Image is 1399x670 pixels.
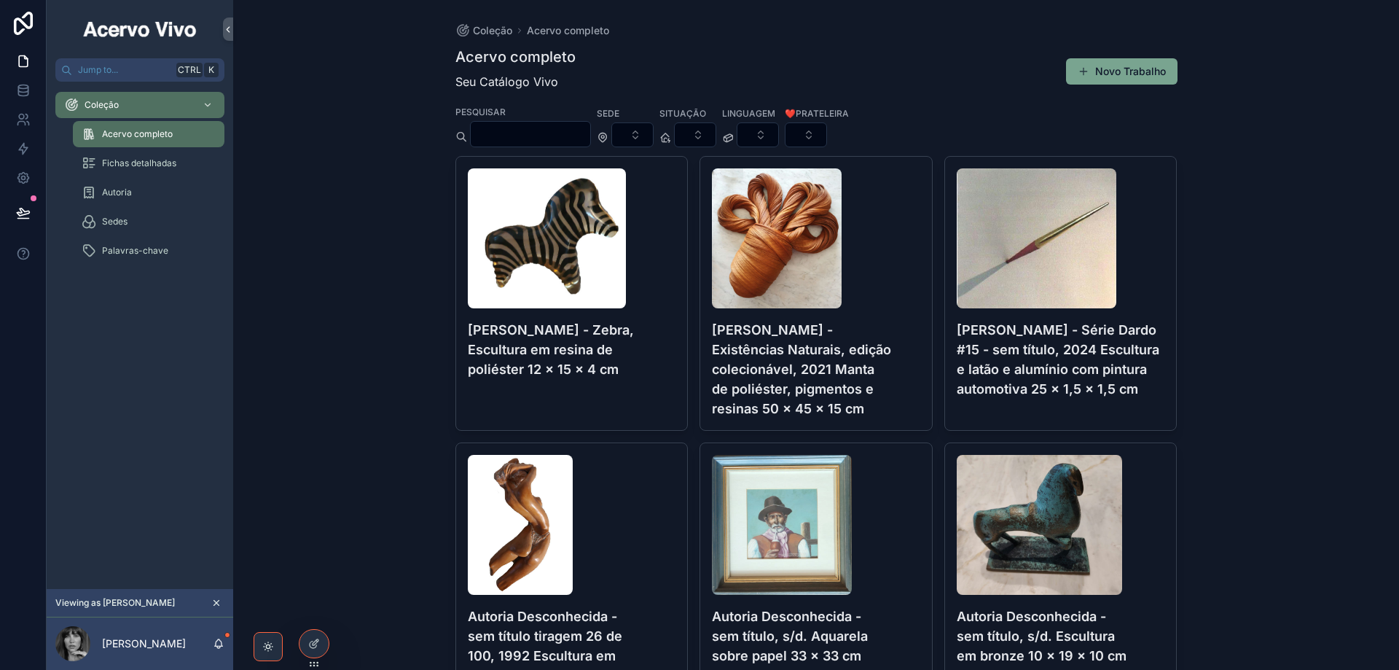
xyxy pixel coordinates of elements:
a: Sedes [73,209,224,235]
label: Sede [597,106,619,120]
a: Existências-Naturais,-edição-colecionável,-2021-Manta-de-poliéster,-pigmentos-e-resinas-50-x-45-x... [699,156,933,431]
img: sem-título,-sd-Escultura-em-bronze-10-x-19-x-10-cm---00053-web.jpg [957,455,1122,595]
a: Zebra,--Escultura-em-resina-de-poliéster-12-x-15-x-4-cm---00055-web.jpg[PERSON_NAME] - Zebra, Esc... [455,156,689,431]
button: Select Button [785,122,827,147]
img: Existências-Naturais,-edição-colecionável,-2021-Manta-de-poliéster,-pigmentos-e-resinas-50-x-45-x... [712,168,841,308]
span: Autoria [102,187,132,198]
span: Ctrl [176,63,203,77]
h1: Acervo completo [455,47,576,67]
span: Jump to... [78,64,171,76]
label: ❤️Prateleira [785,106,849,120]
a: Palavras-chave [73,238,224,264]
h4: [PERSON_NAME] - Existências Naturais, edição colecionável, 2021 Manta de poliéster, pigmentos e r... [712,320,920,418]
span: Palavras-chave [102,245,168,257]
h4: [PERSON_NAME] - Série Dardo #15 - sem título, 2024 Escultura e latão e alumínio com pintura autom... [957,320,1165,399]
p: Seu Catálogo Vivo [455,73,576,90]
button: Novo Trabalho [1066,58,1177,85]
label: Pesquisar [455,105,506,118]
a: Autoria [73,179,224,206]
a: Coleção [455,23,512,38]
img: Série-Dardo-#15---sem-título,-2024-Escultura-e-latão-e-alumínio-com-pintura-automotiva-25-x-1,5-x... [957,168,1116,308]
span: Viewing as [PERSON_NAME] [55,597,175,609]
h4: Autoria Desconhecida - sem título, s/d. Aquarela sobre papel 33 x 33 cm [712,607,920,666]
span: Coleção [473,23,512,38]
p: [PERSON_NAME] [102,636,186,651]
button: Jump to...CtrlK [55,58,224,82]
button: Select Button [737,122,779,147]
h4: Autoria Desconhecida - sem título, s/d. Escultura em bronze 10 x 19 x 10 cm [957,607,1165,666]
img: sem-título-tiragem-26-de-100,-1992-Escultura-em-terracota-54-x-18-x-14-cm---00054-web.jpg [468,455,573,595]
a: Acervo completo [73,121,224,147]
img: Zebra,--Escultura-em-resina-de-poliéster-12-x-15-x-4-cm---00055-web.jpg [468,168,626,308]
a: Coleção [55,92,224,118]
img: sem-título,-sd-Aquarela-sobre-papel-33-x-33-cm---00044-web.jpg [712,455,852,595]
a: Acervo completo [527,23,609,38]
div: scrollable content [47,82,233,283]
label: Situação [659,106,706,120]
span: Sedes [102,216,128,227]
span: Fichas detalhadas [102,157,176,169]
label: Linguagem [722,106,775,120]
span: K [205,64,217,76]
span: Acervo completo [102,128,173,140]
button: Select Button [674,122,716,147]
span: Coleção [85,99,119,111]
h4: [PERSON_NAME] - Zebra, Escultura em resina de poliéster 12 x 15 x 4 cm [468,320,676,379]
a: Série-Dardo-#15---sem-título,-2024-Escultura-e-latão-e-alumínio-com-pintura-automotiva-25-x-1,5-x... [944,156,1177,431]
a: Fichas detalhadas [73,150,224,176]
img: App logo [81,17,199,41]
button: Select Button [611,122,654,147]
